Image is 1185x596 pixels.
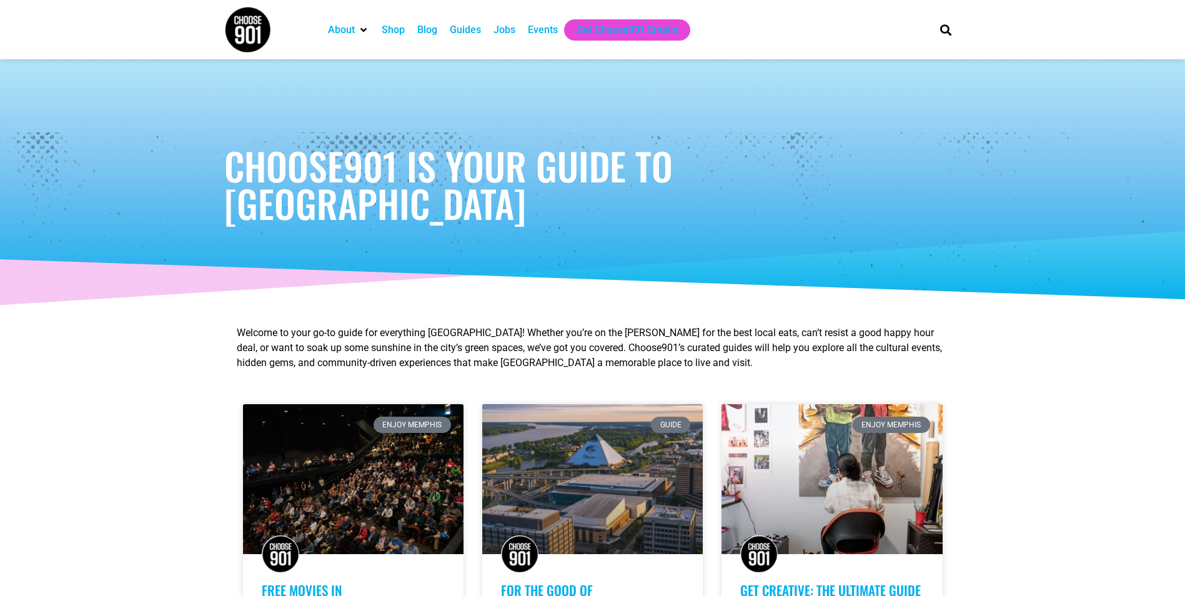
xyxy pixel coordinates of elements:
a: About [328,22,355,37]
div: Search [935,19,956,40]
h1: Choose901 is Your Guide to [GEOGRAPHIC_DATA]​ [224,147,961,222]
div: Enjoy Memphis [374,417,451,433]
a: Blog [417,22,437,37]
div: About [322,19,375,41]
a: Events [528,22,558,37]
img: Choose901 [501,535,538,573]
div: Guide [651,417,690,433]
a: Get Choose901 Emails [577,22,678,37]
img: Choose901 [262,535,299,573]
nav: Main nav [322,19,919,41]
a: An artist sits in a chair painting a large portrait of two young musicians playing brass instrume... [721,404,942,554]
a: Jobs [493,22,515,37]
img: Choose901 [740,535,778,573]
a: Guides [450,22,481,37]
div: Enjoy Memphis [853,417,930,433]
p: Welcome to your go-to guide for everything [GEOGRAPHIC_DATA]! Whether you’re on the [PERSON_NAME]... [237,325,949,370]
a: A large, diverse audience seated in a dimly lit auditorium in Memphis, attentively facing a stage... [243,404,464,554]
a: Shop [382,22,405,37]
